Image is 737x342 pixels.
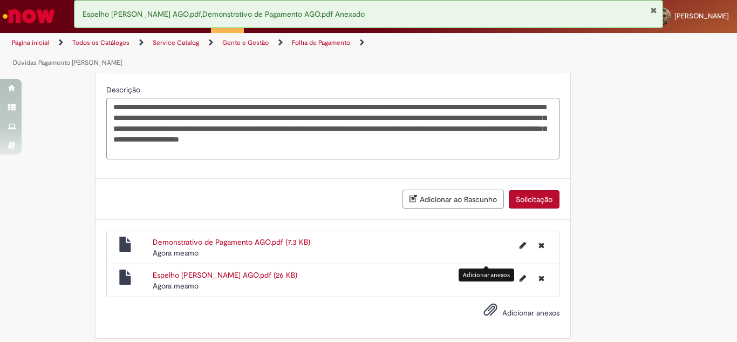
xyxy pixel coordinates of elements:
[481,300,500,325] button: Adicionar anexos
[513,270,533,287] button: Editar nome de arquivo Espelho de Ponto AGO.pdf
[153,248,199,258] span: Agora mesmo
[513,237,533,254] button: Editar nome de arquivo Demonstrativo de Pagamento AGO.pdf
[402,190,504,209] button: Adicionar ao Rascunho
[106,98,559,159] textarea: Descrição
[153,38,199,47] a: Service Catalog
[532,237,551,254] button: Excluir Demonstrativo de Pagamento AGO.pdf
[532,270,551,287] button: Excluir Espelho de Ponto AGO.pdf
[674,11,729,21] span: [PERSON_NAME]
[153,248,199,258] time: 28/08/2025 10:54:05
[292,38,350,47] a: Folha de Pagamento
[83,9,365,19] span: Espelho [PERSON_NAME] AGO.pdf,Demonstrativo de Pagamento AGO.pdf Anexado
[502,308,559,318] span: Adicionar anexos
[650,6,657,15] button: Fechar Notificação
[153,281,199,291] span: Agora mesmo
[153,281,199,291] time: 28/08/2025 10:54:05
[13,58,122,67] a: Dúvidas Pagamento [PERSON_NAME]
[153,237,310,247] a: Demonstrativo de Pagamento AGO.pdf (7.3 KB)
[459,269,514,281] div: Adicionar anexos
[1,5,57,27] img: ServiceNow
[106,85,142,95] span: Descrição
[8,33,483,73] ul: Trilhas de página
[222,38,269,47] a: Gente e Gestão
[72,38,129,47] a: Todos os Catálogos
[153,270,297,280] a: Espelho [PERSON_NAME] AGO.pdf (26 KB)
[509,190,559,209] button: Solicitação
[12,38,49,47] a: Página inicial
